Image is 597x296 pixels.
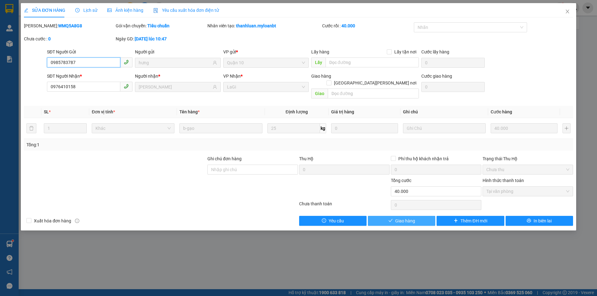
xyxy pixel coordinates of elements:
span: Tổng cước [391,178,411,183]
span: Lấy tận nơi [392,48,419,55]
div: Tổng: 1 [26,141,230,148]
b: Tiêu chuẩn [147,23,169,28]
span: Tên hàng [179,109,200,114]
input: 0 [331,123,398,133]
input: Tên người gửi [139,59,211,66]
div: Người nhận [135,73,220,80]
span: Giao [311,89,328,98]
div: Người gửi [135,48,220,55]
input: Ghi Chú [403,123,486,133]
input: Cước giao hàng [421,82,485,92]
div: Trạng thái Thu Hộ [483,155,573,162]
span: Đơn vị tính [92,109,115,114]
span: In biên lai [534,217,552,224]
span: Ảnh kiện hàng [107,8,143,13]
span: Khác [95,124,171,133]
span: Thu Hộ [299,156,313,161]
button: exclamation-circleYêu cầu [299,216,367,226]
div: [PERSON_NAME]: [24,22,114,29]
span: SỬA ĐƠN HÀNG [24,8,65,13]
span: Chưa thu [486,165,569,174]
span: Phí thu hộ khách nhận trả [396,155,451,162]
span: Quận 10 [227,58,305,67]
span: Thêm ĐH mới [460,217,487,224]
b: [DATE] lúc 10:47 [135,36,167,41]
span: printer [527,218,531,223]
button: printerIn biên lai [506,216,573,226]
span: Giao hàng [311,74,331,79]
button: Close [559,3,576,20]
div: Nhân viên tạo: [207,22,321,29]
span: kg [320,123,326,133]
span: Cước hàng [491,109,512,114]
span: info-circle [75,219,79,223]
div: Chưa cước : [24,35,114,42]
span: clock-circle [75,8,80,12]
label: Ghi chú đơn hàng [207,156,242,161]
span: Tại văn phòng [486,187,569,196]
span: Lấy [311,57,326,67]
span: VP Nhận [223,74,241,79]
span: Xuất hóa đơn hàng [31,217,74,224]
span: plus [454,218,458,223]
input: VD: Bàn, Ghế [179,123,262,133]
span: [GEOGRAPHIC_DATA][PERSON_NAME] nơi [331,80,419,86]
b: thanhluan.myloanbt [236,23,276,28]
span: Giá trị hàng [331,109,354,114]
div: VP gửi [223,48,309,55]
b: WMQ5A8G8 [58,23,82,28]
div: SĐT Người Gửi [47,48,132,55]
button: plus [562,123,571,133]
b: 0 [48,36,51,41]
span: check [388,218,393,223]
label: Hình thức thanh toán [483,178,524,183]
input: 0 [491,123,558,133]
div: Chưa thanh toán [298,200,390,211]
span: SL [44,109,49,114]
img: icon [153,8,158,13]
input: Dọc đường [328,89,419,98]
span: Định lượng [286,109,308,114]
label: Cước lấy hàng [421,49,449,54]
div: Gói vận chuyển: [116,22,206,29]
input: Cước lấy hàng [421,58,485,68]
span: Yêu cầu [329,217,344,224]
div: Cước rồi : [322,22,413,29]
input: Dọc đường [326,57,419,67]
div: Ngày GD: [116,35,206,42]
input: Tên người nhận [139,84,211,90]
label: Cước giao hàng [421,74,452,79]
span: edit [24,8,28,12]
input: Ghi chú đơn hàng [207,165,298,175]
span: Lịch sử [75,8,97,13]
span: Yêu cầu xuất hóa đơn điện tử [153,8,219,13]
button: delete [26,123,36,133]
span: exclamation-circle [322,218,326,223]
span: LaGi [227,82,305,92]
span: close [565,9,570,14]
button: checkGiao hàng [368,216,435,226]
span: user [213,61,217,65]
span: Giao hàng [395,217,415,224]
th: Ghi chú [400,106,488,118]
div: SĐT Người Nhận [47,73,132,80]
b: 40.000 [341,23,355,28]
span: picture [107,8,112,12]
span: Lấy hàng [311,49,329,54]
span: user [213,85,217,89]
span: phone [124,84,129,89]
button: plusThêm ĐH mới [437,216,504,226]
span: phone [124,60,129,65]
